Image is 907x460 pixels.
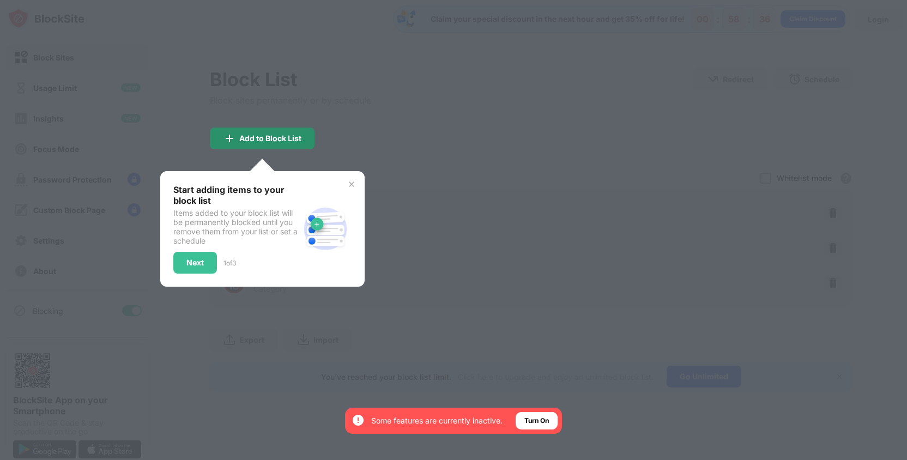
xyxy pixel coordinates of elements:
[299,203,352,255] img: block-site.svg
[352,414,365,427] img: error-circle-white.svg
[347,180,356,189] img: x-button.svg
[239,134,301,143] div: Add to Block List
[186,258,204,267] div: Next
[524,415,549,426] div: Turn On
[173,184,299,206] div: Start adding items to your block list
[173,208,299,245] div: Items added to your block list will be permanently blocked until you remove them from your list o...
[223,259,236,267] div: 1 of 3
[371,415,503,426] div: Some features are currently inactive.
